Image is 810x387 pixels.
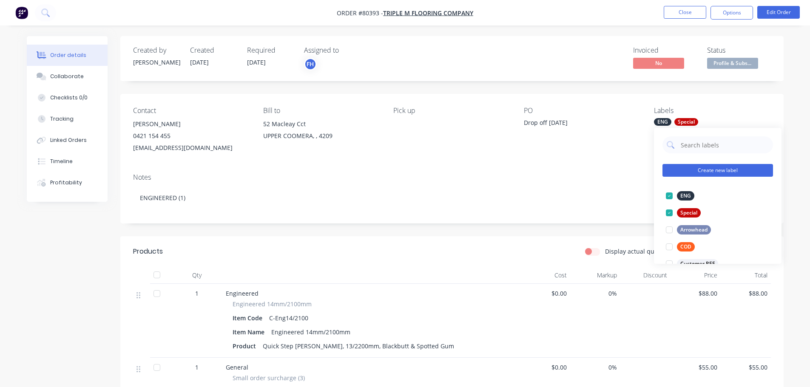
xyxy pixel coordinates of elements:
[304,46,389,54] div: Assigned to
[233,340,259,352] div: Product
[383,9,473,17] a: Triple M Flooring Company
[574,289,617,298] span: 0%
[520,267,570,284] div: Cost
[15,6,28,19] img: Factory
[247,58,266,66] span: [DATE]
[190,46,237,54] div: Created
[133,173,771,181] div: Notes
[724,289,767,298] span: $88.00
[27,151,108,172] button: Timeline
[50,51,86,59] div: Order details
[50,115,74,123] div: Tracking
[524,107,640,115] div: PO
[662,241,698,253] button: COD
[662,190,698,202] button: ENG
[263,118,380,130] div: 52 Macleay Cct
[195,363,199,372] span: 1
[27,45,108,66] button: Order details
[633,58,684,68] span: No
[677,225,711,234] div: Arrowhead
[304,58,317,71] button: FH
[674,118,698,126] div: Special
[337,9,383,17] span: Order #80393 -
[664,6,706,19] button: Close
[677,242,695,251] div: COD
[226,289,259,297] span: Engineered
[50,136,87,144] div: Linked Orders
[707,58,758,71] button: Profile & Subs...
[680,136,769,153] input: Search labels
[662,224,714,236] button: Arrowhead
[27,172,108,193] button: Profitability
[27,87,108,108] button: Checklists 0/0
[266,312,312,324] div: C-Eng14/2100
[574,363,617,372] span: 0%
[677,208,701,218] div: Special
[620,267,671,284] div: Discount
[654,118,671,126] div: ENG
[50,158,73,165] div: Timeline
[171,267,222,284] div: Qty
[133,130,250,142] div: 0421 154 455
[633,46,697,54] div: Invoiced
[268,326,354,338] div: Engineered 14mm/2100mm
[233,312,266,324] div: Item Code
[605,247,676,256] label: Display actual quantities
[721,267,771,284] div: Total
[707,46,771,54] div: Status
[133,46,180,54] div: Created by
[677,191,694,201] div: ENG
[711,6,753,20] button: Options
[27,108,108,130] button: Tracking
[757,6,800,19] button: Edit Order
[523,289,567,298] span: $0.00
[233,299,312,308] span: Engineered 14mm/2100mm
[570,267,620,284] div: Markup
[677,259,718,268] div: Customer REF
[190,58,209,66] span: [DATE]
[674,363,717,372] span: $55.00
[133,142,250,154] div: [EMAIL_ADDRESS][DOMAIN_NAME]
[233,373,305,382] span: Small order surcharge (3)
[662,164,773,177] button: Create new label
[393,107,510,115] div: Pick up
[263,118,380,145] div: 52 Macleay CctUPPER COOMERA, , 4209
[133,185,771,211] div: ENGINEERED (1)
[27,130,108,151] button: Linked Orders
[654,107,770,115] div: Labels
[133,107,250,115] div: Contact
[662,207,704,219] button: Special
[263,107,380,115] div: Bill to
[524,118,630,130] div: Drop off [DATE]
[50,73,84,80] div: Collaborate
[133,58,180,67] div: [PERSON_NAME]
[233,326,268,338] div: Item Name
[50,94,88,102] div: Checklists 0/0
[27,66,108,87] button: Collaborate
[523,363,567,372] span: $0.00
[50,179,82,186] div: Profitability
[707,58,758,68] span: Profile & Subs...
[662,258,722,270] button: Customer REF
[671,267,721,284] div: Price
[133,246,163,257] div: Products
[259,340,458,352] div: Quick Step [PERSON_NAME], 13/2200mm, Blackbutt & Spotted Gum
[263,130,380,142] div: UPPER COOMERA, , 4209
[226,363,248,371] span: General
[195,289,199,298] span: 1
[724,363,767,372] span: $55.00
[133,118,250,130] div: [PERSON_NAME]
[674,289,717,298] span: $88.00
[247,46,294,54] div: Required
[133,118,250,154] div: [PERSON_NAME]0421 154 455[EMAIL_ADDRESS][DOMAIN_NAME]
